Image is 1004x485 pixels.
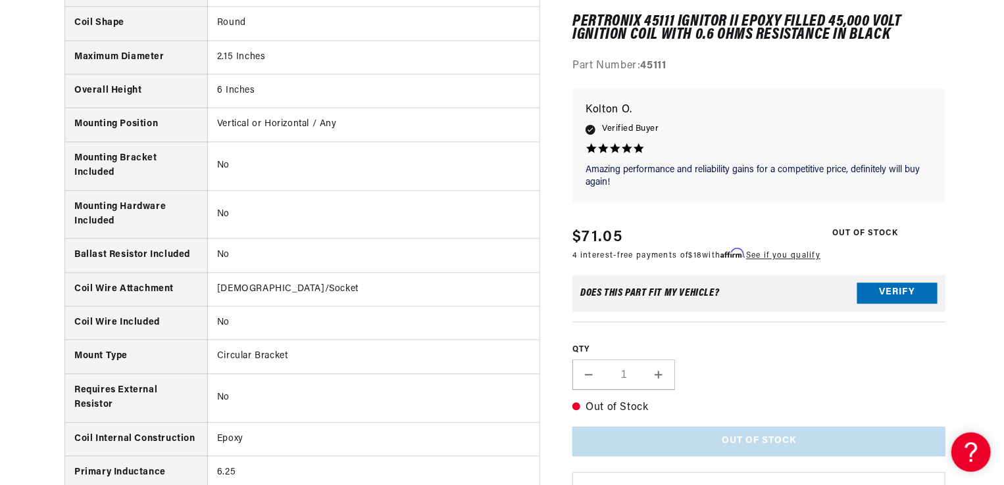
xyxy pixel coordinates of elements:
[602,122,659,137] span: Verified Buyer
[65,141,207,190] th: Mounting Bracket Included
[572,344,945,356] label: QTY
[207,239,540,272] td: No
[572,58,945,76] div: Part Number:
[572,400,945,417] p: Out of Stock
[65,272,207,306] th: Coil Wire Attachment
[746,252,820,260] a: See if you qualify - Learn more about Affirm Financing (opens in modal)
[65,306,207,340] th: Coil Wire Included
[207,272,540,306] td: [DEMOGRAPHIC_DATA]/Socket
[207,190,540,239] td: No
[721,248,744,258] span: Affirm
[207,74,540,107] td: 6 Inches
[65,7,207,40] th: Coil Shape
[207,108,540,141] td: Vertical or Horizontal / Any
[586,101,932,120] p: Kolton O.
[586,164,932,189] p: Amazing performance and reliability gains for a competitive price, definitely will buy again!
[207,422,540,455] td: Epoxy
[580,288,719,298] div: Does This part fit My vehicle?
[207,7,540,40] td: Round
[689,252,703,260] span: $18
[572,249,820,262] p: 4 interest-free payments of with .
[857,283,938,304] button: Verify
[65,422,207,455] th: Coil Internal Construction
[826,225,906,242] span: Out of Stock
[207,373,540,422] td: No
[65,190,207,239] th: Mounting Hardware Included
[65,239,207,272] th: Ballast Resistor Included
[207,141,540,190] td: No
[572,225,622,249] span: $71.05
[207,340,540,373] td: Circular Bracket
[65,74,207,107] th: Overall Height
[207,40,540,74] td: 2.15 Inches
[641,61,666,72] strong: 45111
[65,40,207,74] th: Maximum Diameter
[65,340,207,373] th: Mount Type
[572,15,945,42] h1: PerTronix 45111 Ignitor II Epoxy Filled 45,000 Volt Ignition Coil with 0.6 Ohms Resistance in Black
[65,373,207,422] th: Requires External Resistor
[207,306,540,340] td: No
[65,108,207,141] th: Mounting Position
